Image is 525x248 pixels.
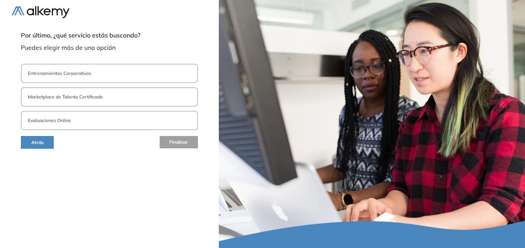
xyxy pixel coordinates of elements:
button: Marketplace de Talento Certificado [21,87,198,107]
button: Atrás [21,136,54,149]
p: Entrenamientos Corporativos [28,70,91,77]
span: Por último, ¿qué servicio estás buscando? [21,31,198,40]
p: Marketplace de Talento Certificado [28,93,103,100]
button: Finalizar [160,136,198,148]
button: Entrenamientos Corporativos [21,64,198,83]
p: Evaluaciones Online [28,117,71,124]
button: Evaluaciones Online [21,111,198,130]
span: Puedes elegir más de una opción [21,43,198,52]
